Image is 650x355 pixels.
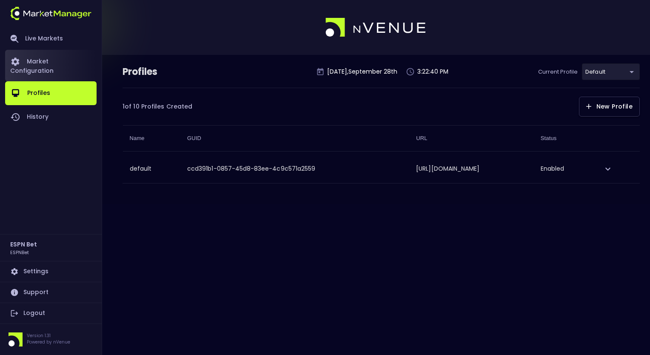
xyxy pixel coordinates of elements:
a: Settings [5,261,97,282]
th: GUID [180,125,409,151]
a: Live Markets [5,28,97,50]
a: Profiles [5,81,97,105]
img: logo [10,7,91,20]
div: 1 of 10 Profiles Created [123,102,192,111]
p: [DATE] , September 28 th [327,67,397,76]
th: Status [534,125,594,151]
td: ccd391b1-0857-45d8-83ee-4c9c571a2559 [180,155,409,183]
p: 3:22:40 PM [417,67,448,76]
table: collapsible table [123,125,640,183]
th: URL [409,125,534,151]
td: [URL][DOMAIN_NAME] [409,155,534,183]
div: Version 1.31Powered by nVenue [5,332,97,346]
button: New Profile [579,97,640,117]
p: Version 1.31 [27,332,70,339]
h2: ESPN Bet [10,240,37,249]
a: Logout [5,303,97,324]
img: logo [325,18,427,37]
th: Name [123,125,181,151]
h3: ESPNBet [10,249,29,255]
div: Profiles [123,65,226,79]
a: History [5,105,97,129]
p: Current Profile [538,68,578,76]
p: Powered by nVenue [27,339,70,345]
th: default [123,155,181,183]
span: Enabled [541,164,564,173]
div: default [582,63,640,80]
a: Support [5,282,97,303]
a: Market Configuration [5,50,97,81]
button: expand row [601,162,615,176]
